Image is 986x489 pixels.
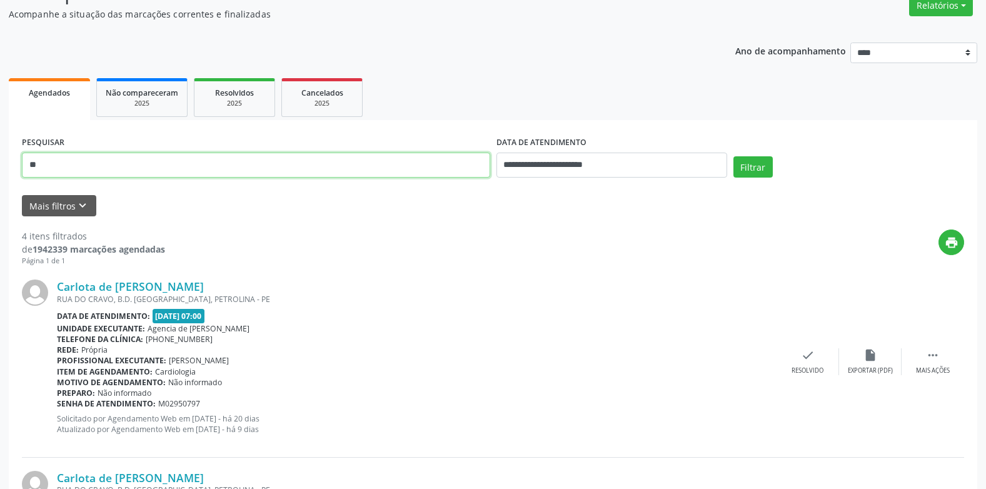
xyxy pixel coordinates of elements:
div: Resolvido [792,366,823,375]
span: [PERSON_NAME] [169,355,229,366]
a: Carlota de [PERSON_NAME] [57,280,204,293]
span: M02950797 [158,398,200,409]
i:  [926,348,940,362]
div: 2025 [291,99,353,108]
div: RUA DO CRAVO, B.D. [GEOGRAPHIC_DATA], PETROLINA - PE [57,294,777,305]
b: Data de atendimento: [57,311,150,321]
strong: 1942339 marcações agendadas [33,243,165,255]
span: [DATE] 07:00 [153,309,205,323]
b: Profissional executante: [57,355,166,366]
b: Rede: [57,345,79,355]
div: Exportar (PDF) [848,366,893,375]
div: Mais ações [916,366,950,375]
i: keyboard_arrow_down [76,199,89,213]
div: 4 itens filtrados [22,229,165,243]
i: check [801,348,815,362]
label: PESQUISAR [22,133,64,153]
span: Resolvidos [215,88,254,98]
div: 2025 [106,99,178,108]
b: Motivo de agendamento: [57,377,166,388]
button: Mais filtroskeyboard_arrow_down [22,195,96,217]
b: Unidade executante: [57,323,145,334]
div: Página 1 de 1 [22,256,165,266]
span: Agencia de [PERSON_NAME] [148,323,249,334]
button: Filtrar [733,156,773,178]
b: Item de agendamento: [57,366,153,377]
div: de [22,243,165,256]
p: Ano de acompanhamento [735,43,846,58]
span: Própria [81,345,108,355]
p: Solicitado por Agendamento Web em [DATE] - há 20 dias Atualizado por Agendamento Web em [DATE] - ... [57,413,777,435]
span: Cardiologia [155,366,196,377]
button: print [938,229,964,255]
b: Telefone da clínica: [57,334,143,345]
i: insert_drive_file [863,348,877,362]
i: print [945,236,958,250]
b: Senha de atendimento: [57,398,156,409]
b: Preparo: [57,388,95,398]
span: [PHONE_NUMBER] [146,334,213,345]
span: Não informado [168,377,222,388]
span: Agendados [29,88,70,98]
img: img [22,280,48,306]
span: Cancelados [301,88,343,98]
label: DATA DE ATENDIMENTO [496,133,586,153]
span: Não compareceram [106,88,178,98]
a: Carlota de [PERSON_NAME] [57,471,204,485]
div: 2025 [203,99,266,108]
span: Não informado [98,388,151,398]
p: Acompanhe a situação das marcações correntes e finalizadas [9,8,687,21]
